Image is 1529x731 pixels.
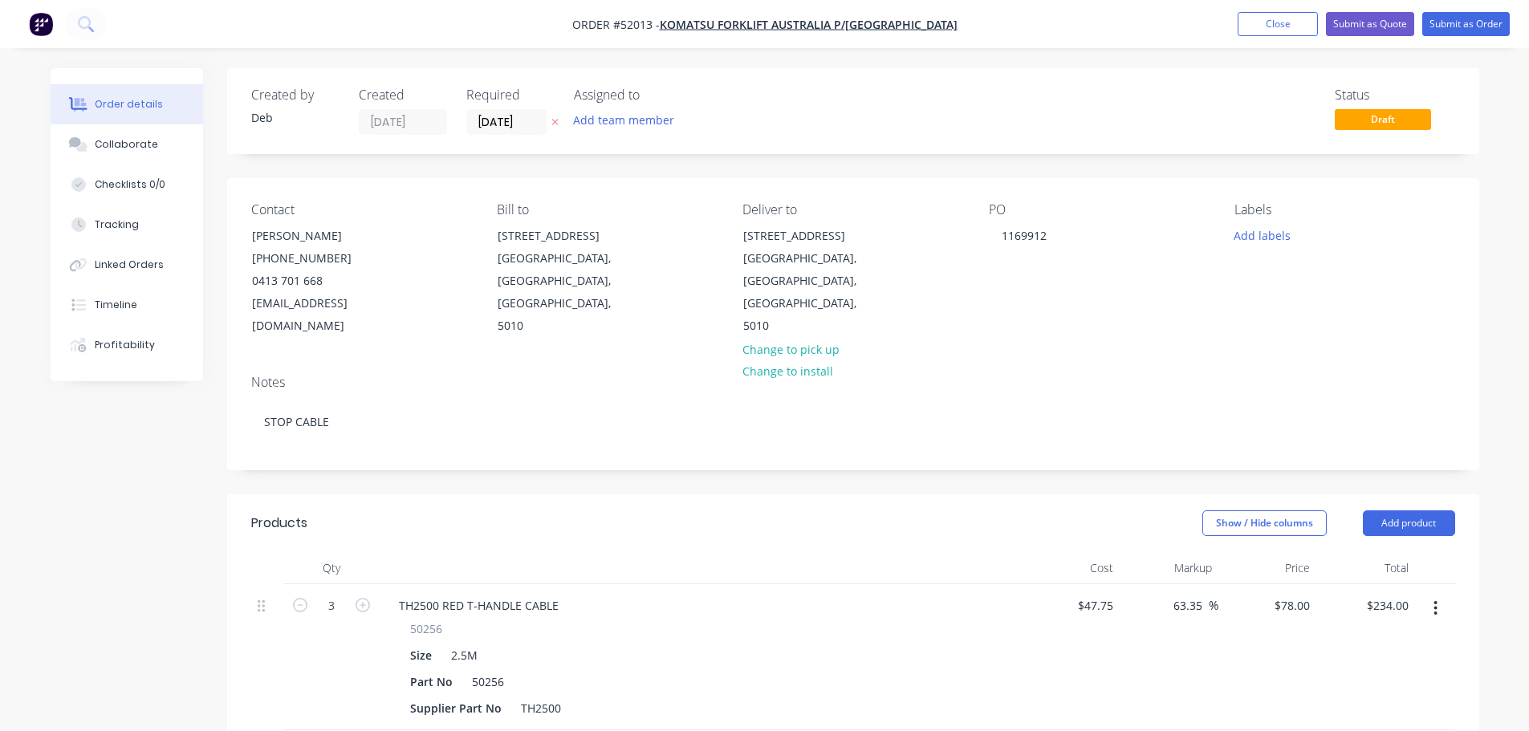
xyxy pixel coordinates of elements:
[95,258,164,272] div: Linked Orders
[51,124,203,164] button: Collaborate
[445,644,484,667] div: 2.5M
[95,177,165,192] div: Checklists 0/0
[497,202,717,217] div: Bill to
[1209,596,1218,615] span: %
[95,97,163,112] div: Order details
[1335,87,1455,103] div: Status
[252,292,385,337] div: [EMAIL_ADDRESS][DOMAIN_NAME]
[251,375,1455,390] div: Notes
[283,552,380,584] div: Qty
[564,109,682,131] button: Add team member
[1120,552,1218,584] div: Markup
[743,225,876,247] div: [STREET_ADDRESS]
[404,670,459,693] div: Part No
[404,696,508,720] div: Supplier Part No
[572,17,660,32] span: Order #52013 -
[989,202,1209,217] div: PO
[1316,552,1415,584] div: Total
[251,397,1455,446] div: STOP CABLE
[252,225,385,247] div: [PERSON_NAME]
[51,325,203,365] button: Profitability
[1238,12,1318,36] button: Close
[660,17,958,32] a: KOMATSU FORKLIFT AUSTRALIA P/[GEOGRAPHIC_DATA]
[514,696,567,720] div: TH2500
[29,12,53,36] img: Factory
[1226,224,1299,246] button: Add labels
[498,225,631,247] div: [STREET_ADDRESS]
[359,87,447,103] div: Created
[51,245,203,285] button: Linked Orders
[484,224,645,338] div: [STREET_ADDRESS][GEOGRAPHIC_DATA], [GEOGRAPHIC_DATA], [GEOGRAPHIC_DATA], 5010
[1363,510,1455,536] button: Add product
[1218,552,1317,584] div: Price
[410,620,442,637] span: 50256
[734,338,848,359] button: Change to pick up
[252,247,385,270] div: [PHONE_NUMBER]
[251,109,340,126] div: Deb
[742,202,962,217] div: Deliver to
[498,247,631,337] div: [GEOGRAPHIC_DATA], [GEOGRAPHIC_DATA], [GEOGRAPHIC_DATA], 5010
[1022,552,1120,584] div: Cost
[989,224,1059,247] div: 1169912
[251,87,340,103] div: Created by
[251,202,471,217] div: Contact
[95,217,139,232] div: Tracking
[1422,12,1510,36] button: Submit as Order
[1234,202,1454,217] div: Labels
[238,224,399,338] div: [PERSON_NAME][PHONE_NUMBER]0413 701 668[EMAIL_ADDRESS][DOMAIN_NAME]
[466,87,555,103] div: Required
[730,224,890,338] div: [STREET_ADDRESS][GEOGRAPHIC_DATA], [GEOGRAPHIC_DATA], [GEOGRAPHIC_DATA], 5010
[251,514,307,533] div: Products
[734,360,841,382] button: Change to install
[386,594,571,617] div: TH2500 RED T-HANDLE CABLE
[95,338,155,352] div: Profitability
[51,84,203,124] button: Order details
[1202,510,1327,536] button: Show / Hide columns
[1335,109,1431,129] span: Draft
[51,285,203,325] button: Timeline
[1326,12,1414,36] button: Submit as Quote
[95,137,158,152] div: Collaborate
[252,270,385,292] div: 0413 701 668
[743,247,876,337] div: [GEOGRAPHIC_DATA], [GEOGRAPHIC_DATA], [GEOGRAPHIC_DATA], 5010
[574,87,734,103] div: Assigned to
[574,109,683,131] button: Add team member
[51,164,203,205] button: Checklists 0/0
[466,670,510,693] div: 50256
[95,298,137,312] div: Timeline
[404,644,438,667] div: Size
[51,205,203,245] button: Tracking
